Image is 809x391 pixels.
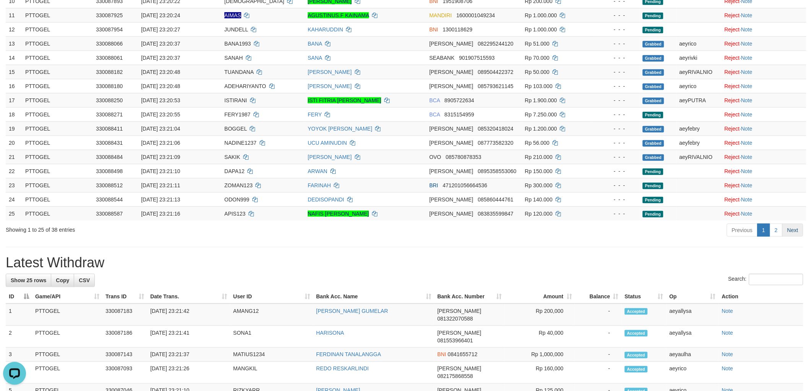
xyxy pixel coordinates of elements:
[6,223,331,234] div: Showing 1 to 25 of 38 entries
[478,211,513,217] span: Copy 083835599847 to clipboard
[596,68,637,76] div: - - -
[141,196,180,203] span: [DATE] 23:21:13
[643,98,664,104] span: Grabbed
[525,182,552,188] span: Rp 300.000
[741,126,753,132] a: Note
[224,111,250,118] span: FERY1987
[725,41,740,47] a: Reject
[725,182,740,188] a: Reject
[505,304,575,326] td: Rp 200,000
[6,65,22,79] td: 15
[224,211,245,217] span: APIS123
[22,107,93,121] td: PTTOGEL
[721,206,806,221] td: ·
[728,274,803,285] label: Search:
[721,93,806,107] td: ·
[96,69,123,75] span: 330088182
[676,121,721,136] td: aeyfebry
[51,274,74,287] a: Copy
[6,178,22,192] td: 23
[643,126,664,133] span: Grabbed
[96,55,123,61] span: 330088061
[429,12,452,18] span: MANDIRI
[141,97,180,103] span: [DATE] 23:20:53
[722,366,733,372] a: Note
[725,168,740,174] a: Reject
[6,274,51,287] a: Show 25 rows
[741,12,753,18] a: Note
[596,97,637,104] div: - - -
[147,290,230,304] th: Date Trans.: activate to sort column ascending
[525,26,557,33] span: Rp 1.000.000
[525,55,550,61] span: Rp 70.000
[313,290,434,304] th: Bank Acc. Name: activate to sort column ascending
[721,121,806,136] td: ·
[725,126,740,132] a: Reject
[429,111,440,118] span: BCA
[725,140,740,146] a: Reject
[316,366,369,372] a: REDO RESKARLINDI
[725,69,740,75] a: Reject
[478,41,513,47] span: Copy 082295244120 to clipboard
[96,182,123,188] span: 330088512
[147,304,230,326] td: [DATE] 23:21:42
[437,337,473,344] span: Copy 081553966401 to clipboard
[525,12,557,18] span: Rp 1.000.000
[429,26,438,33] span: BNI
[56,277,69,283] span: Copy
[437,316,473,322] span: Copy 081322070588 to clipboard
[22,178,93,192] td: PTTOGEL
[32,326,102,348] td: PTTOGEL
[6,36,22,51] td: 13
[525,97,557,103] span: Rp 1.900.000
[141,55,180,61] span: [DATE] 23:20:37
[429,168,473,174] span: [PERSON_NAME]
[429,55,455,61] span: SEABANK
[596,82,637,90] div: - - -
[443,182,487,188] span: Copy 471201056664536 to clipboard
[141,154,180,160] span: [DATE] 23:21:09
[505,348,575,362] td: Rp 1,000,000
[505,326,575,348] td: Rp 40,000
[6,150,22,164] td: 21
[676,65,721,79] td: aeyRIVALNIO
[308,111,322,118] a: FERY
[6,164,22,178] td: 22
[224,196,249,203] span: ODON999
[79,277,90,283] span: CSV
[308,55,322,61] a: SANA
[721,178,806,192] td: ·
[141,111,180,118] span: [DATE] 23:20:55
[721,51,806,65] td: ·
[445,111,474,118] span: Copy 8315154959 to clipboard
[456,12,495,18] span: Copy 1600001049234 to clipboard
[721,164,806,178] td: ·
[308,154,352,160] a: [PERSON_NAME]
[96,154,123,160] span: 330088484
[6,107,22,121] td: 18
[96,140,123,146] span: 330088431
[741,111,753,118] a: Note
[141,182,180,188] span: [DATE] 23:21:11
[224,41,251,47] span: BANA1993
[525,111,557,118] span: Rp 7.250.000
[437,352,446,358] span: BNI
[308,168,327,174] a: ARWAN
[224,12,241,18] span: Nama rekening ada tanda titik/strip, harap diedit
[749,274,803,285] input: Search:
[6,93,22,107] td: 17
[96,83,123,89] span: 330088180
[478,83,513,89] span: Copy 085793621145 to clipboard
[478,168,517,174] span: Copy 0895358553060 to clipboard
[525,168,552,174] span: Rp 150.000
[429,69,473,75] span: [PERSON_NAME]
[96,168,123,174] span: 330088498
[224,182,253,188] span: ZOMAN123
[721,36,806,51] td: ·
[141,211,180,217] span: [DATE] 23:21:16
[429,140,473,146] span: [PERSON_NAME]
[676,136,721,150] td: aeyfebry
[96,211,123,217] span: 330088587
[722,352,733,358] a: Note
[230,290,313,304] th: User ID: activate to sort column ascending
